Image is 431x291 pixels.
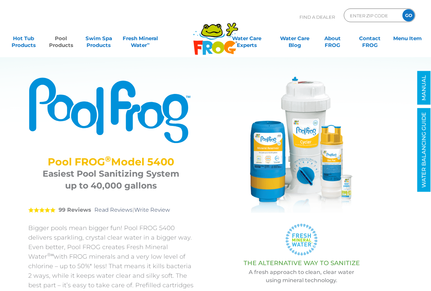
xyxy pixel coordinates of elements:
[37,156,185,168] h2: Pool FROG Model 5400
[59,207,91,213] strong: 99 Reviews
[47,252,54,257] sup: ®∞
[417,108,431,192] a: WATER BALANCING GUIDE
[278,32,311,45] a: Water CareBlog
[211,260,393,266] h3: THE ALTERNATIVE WAY TO SANITIZE
[28,77,194,144] img: Product Logo
[120,32,161,45] a: Fresh MineralWater∞
[94,207,133,213] a: Read Reviews
[37,168,185,192] h3: Easiest Pool Sanitizing System up to 40,000 gallons
[391,32,424,45] a: Menu Item
[402,9,415,21] input: GO
[353,32,387,45] a: ContactFROG
[299,9,335,26] p: Find A Dealer
[189,14,242,55] img: Frog Products Logo
[220,32,274,45] a: Water CareExperts
[7,32,40,45] a: Hot TubProducts
[28,207,56,213] span: 5
[147,41,150,46] sup: ∞
[134,207,170,213] a: Write Review
[28,197,194,223] div: |
[417,71,431,105] a: MANUAL
[211,268,393,285] p: A fresh approach to clean, clear water using mineral technology.
[316,32,349,45] a: AboutFROG
[44,32,78,45] a: PoolProducts
[82,32,116,45] a: Swim SpaProducts
[105,154,111,164] sup: ®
